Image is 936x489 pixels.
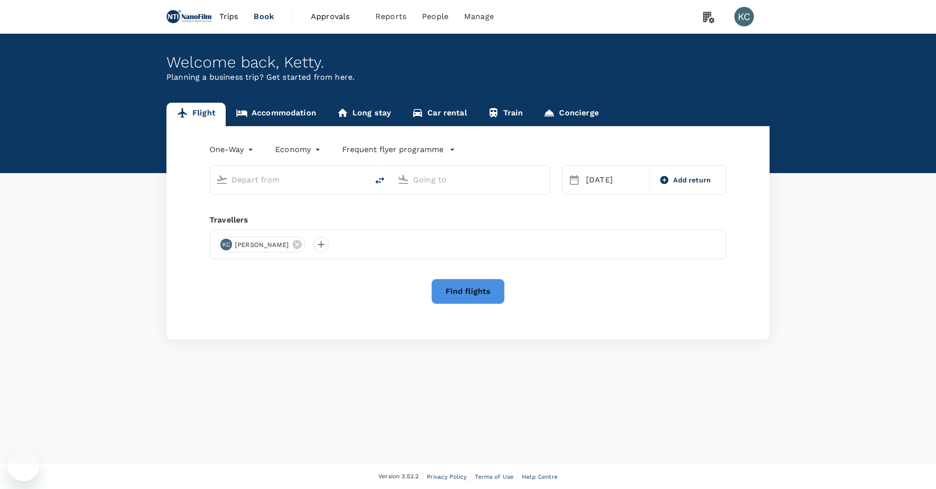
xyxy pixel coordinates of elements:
a: Accommodation [226,103,327,126]
div: KC [734,7,754,26]
button: delete [368,169,392,192]
span: Privacy Policy [427,473,467,480]
span: Manage [464,11,494,22]
a: Privacy Policy [427,471,467,482]
input: Going to [413,172,529,187]
span: Help Centre [522,473,558,480]
a: Long stay [327,103,401,126]
img: NANOFILM TECHNOLOGIES INTERNATIONAL LIMITED [166,6,211,27]
button: Find flights [431,279,505,304]
span: Trips [219,11,238,22]
p: Frequent flyer programme [342,144,444,156]
span: Add return [673,175,711,185]
a: Car rental [401,103,477,126]
a: Concierge [533,103,608,126]
div: Travellers [210,214,726,226]
button: Frequent flyer programme [342,144,455,156]
a: Terms of Use [475,471,514,482]
div: One-Way [210,142,256,157]
a: Help Centre [522,471,558,482]
span: Terms of Use [475,473,514,480]
span: Approvals [311,11,360,22]
button: Open [361,178,363,180]
span: [PERSON_NAME] [229,240,295,250]
a: Train [477,103,534,126]
span: Book [254,11,274,22]
div: Economy [275,142,323,157]
div: [DATE] [582,170,648,190]
span: Reports [375,11,406,22]
span: People [422,11,448,22]
div: KC [220,239,232,250]
button: Open [543,178,545,180]
input: Depart from [232,172,348,187]
span: Version 3.52.2 [378,472,419,482]
p: Planning a business trip? Get started from here. [166,71,770,83]
div: KC[PERSON_NAME] [218,237,305,252]
a: Flight [166,103,226,126]
iframe: Button to launch messaging window [8,450,39,481]
div: Welcome back , Ketty . [166,53,770,71]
